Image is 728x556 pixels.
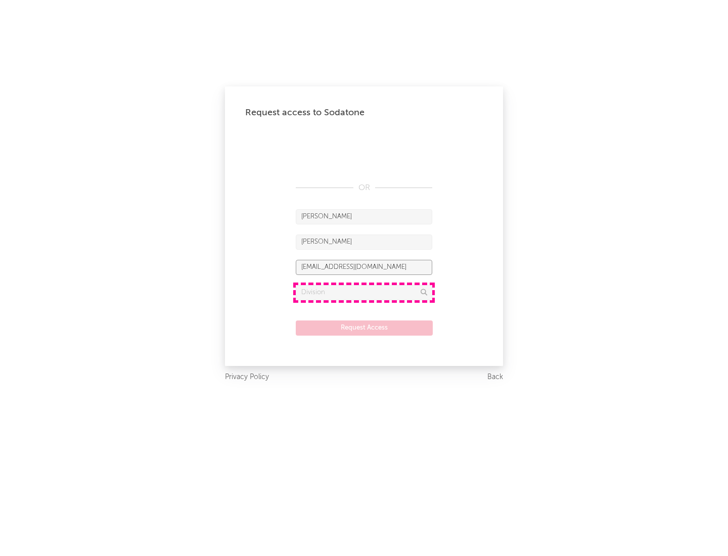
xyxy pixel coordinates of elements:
[296,320,433,336] button: Request Access
[296,285,432,300] input: Division
[225,371,269,384] a: Privacy Policy
[296,235,432,250] input: Last Name
[487,371,503,384] a: Back
[296,260,432,275] input: Email
[296,182,432,194] div: OR
[296,209,432,224] input: First Name
[245,107,483,119] div: Request access to Sodatone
